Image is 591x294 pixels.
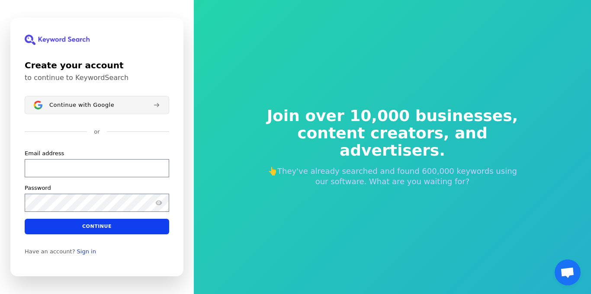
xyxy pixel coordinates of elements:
a: Open chat [555,259,581,285]
button: Sign in with GoogleContinue with Google [25,96,169,114]
p: or [94,128,100,136]
span: Join over 10,000 businesses, [261,107,524,125]
span: content creators, and advertisers. [261,125,524,159]
button: Show password [154,198,164,208]
h1: Create your account [25,59,169,72]
p: to continue to KeywordSearch [25,73,169,82]
span: Continue with Google [49,102,114,109]
img: KeywordSearch [25,35,90,45]
a: Sign in [77,248,96,255]
label: Email address [25,150,64,157]
p: 👆They've already searched and found 600,000 keywords using our software. What are you waiting for? [261,166,524,187]
button: Continue [25,219,169,234]
span: Have an account? [25,248,75,255]
label: Password [25,184,51,192]
img: Sign in with Google [34,101,42,109]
